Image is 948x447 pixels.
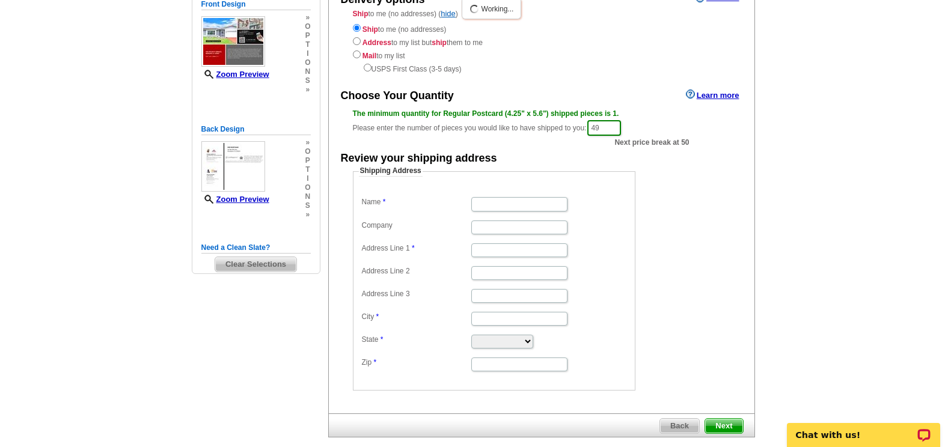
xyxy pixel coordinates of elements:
[305,165,310,174] span: t
[362,220,470,231] label: Company
[353,22,730,74] div: to me (no addresses) to my list but them to me to my list
[353,10,368,18] strong: Ship
[305,49,310,58] span: i
[362,25,378,34] strong: Ship
[305,58,310,67] span: o
[305,22,310,31] span: o
[305,40,310,49] span: t
[362,289,470,299] label: Address Line 3
[201,195,269,204] a: Zoom Preview
[201,124,311,135] h5: Back Design
[705,419,742,433] span: Next
[362,52,376,60] strong: Mail
[305,13,310,22] span: »
[353,61,730,74] div: USPS First Class (3-5 days)
[305,156,310,165] span: p
[305,138,310,147] span: »
[362,197,470,207] label: Name
[201,16,265,67] img: small-thumb.jpg
[305,31,310,40] span: p
[305,147,310,156] span: o
[362,335,470,345] label: State
[305,201,310,210] span: s
[660,419,699,433] span: Back
[201,70,269,79] a: Zoom Preview
[305,210,310,219] span: »
[432,38,447,47] strong: ship
[362,38,391,47] strong: Address
[362,312,470,322] label: City
[305,67,310,76] span: n
[305,183,310,192] span: o
[305,76,310,85] span: s
[201,242,311,254] h5: Need a Clean Slate?
[215,257,296,272] span: Clear Selections
[659,418,700,434] a: Back
[305,85,310,94] span: »
[305,174,310,183] span: i
[614,137,689,148] span: Next price break at 50
[362,243,470,254] label: Address Line 1
[201,141,265,192] img: small-thumb.jpg
[341,151,497,166] div: Review your shipping address
[341,88,454,104] div: Choose Your Quantity
[362,357,470,368] label: Zip
[779,409,948,447] iframe: LiveChat chat widget
[686,90,739,99] a: Learn more
[441,9,456,18] a: hide
[362,266,470,276] label: Address Line 2
[305,192,310,201] span: n
[469,4,479,14] img: loading...
[353,108,730,119] div: The minimum quantity for Regular Postcard (4.25" x 5.6") shipped pieces is 1.
[359,166,423,177] legend: Shipping Address
[353,108,730,137] div: Please enter the number of pieces you would like to have shipped to you:
[329,8,754,74] div: to me (no addresses) ( )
